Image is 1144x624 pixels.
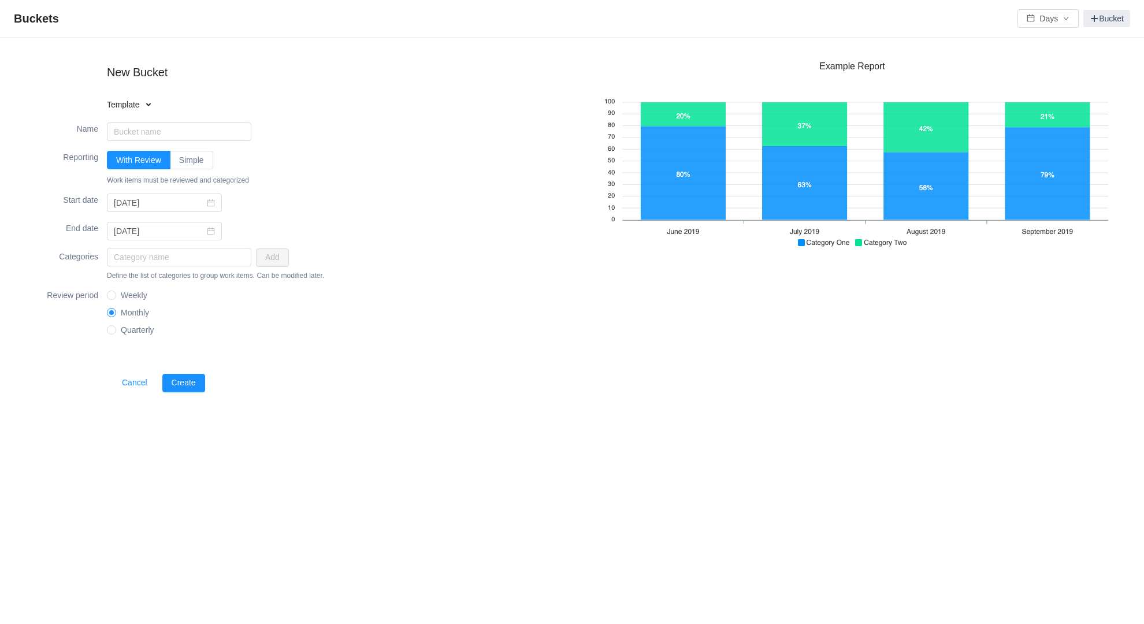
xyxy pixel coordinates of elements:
[107,122,251,141] input: Bucket name
[23,191,98,206] label: Start date
[116,308,154,317] span: Monthly
[23,148,98,164] label: Reporting
[107,194,222,212] input: Select date
[207,227,215,235] i: icon: calendar
[116,155,161,165] span: With Review
[1083,10,1130,27] a: Bucket
[584,61,1121,72] h3: Example Report
[116,291,152,300] span: Weekly
[23,287,98,302] label: Review period
[256,248,289,267] button: Add
[107,174,572,186] div: Work items must be reviewed and categorized
[23,120,98,135] label: Name
[107,371,162,395] a: Cancel
[107,248,251,266] input: Category name
[207,199,215,207] i: icon: calendar
[107,99,254,110] h4: Template
[162,374,205,392] button: Create
[113,374,157,392] button: Cancel
[179,155,204,165] span: Simple
[584,77,1121,255] img: quantify-buckets-example.png
[107,270,572,281] div: Define the list of categories to group work items. Can be modified later.
[107,64,254,81] h2: New Bucket
[1017,9,1079,28] button: icon: calendarDaysicon: down
[23,220,98,235] label: End date
[23,248,98,263] label: Categories
[14,9,66,28] span: Buckets
[116,325,159,335] span: Quarterly
[107,222,222,240] input: Select date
